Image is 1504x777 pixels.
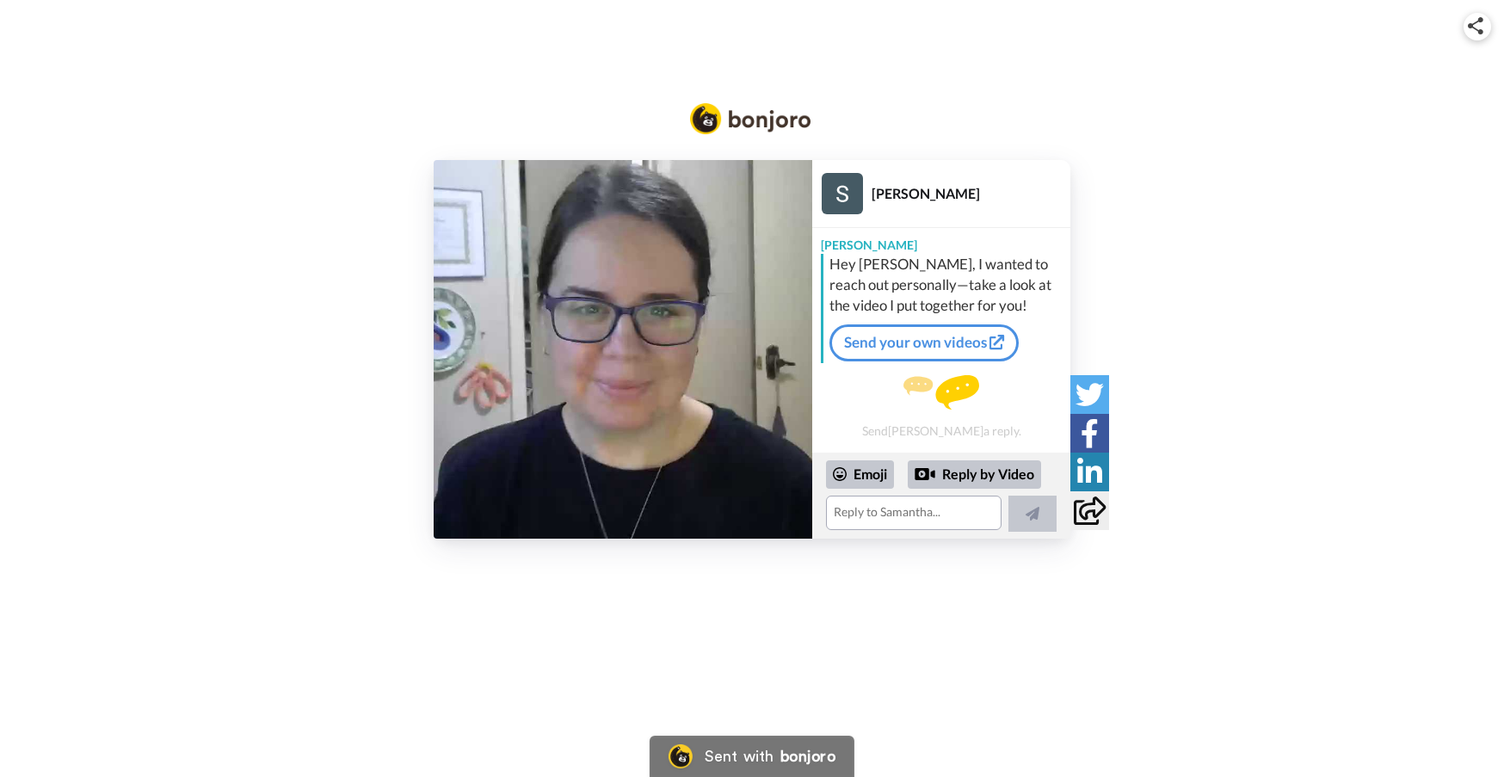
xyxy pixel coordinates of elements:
[915,464,935,484] div: Reply by Video
[826,460,894,488] div: Emoji
[908,460,1041,490] div: Reply by Video
[812,228,1070,254] div: [PERSON_NAME]
[812,370,1070,445] div: Send [PERSON_NAME] a reply.
[434,160,812,539] img: b675bfa6-66f2-458c-b705-3409bb7a4cb6-thumb.jpg
[829,324,1019,361] a: Send your own videos
[872,185,1069,201] div: [PERSON_NAME]
[829,254,1066,316] div: Hey [PERSON_NAME], I wanted to reach out personally—take a look at the video I put together for you!
[1468,17,1483,34] img: ic_share.svg
[690,103,811,134] img: Bonjoro Logo
[822,173,863,214] img: Profile Image
[903,375,979,410] img: message.svg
